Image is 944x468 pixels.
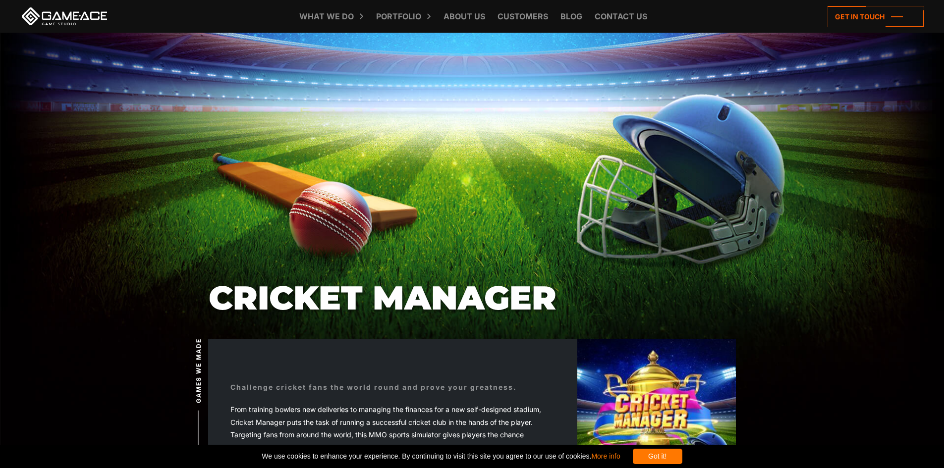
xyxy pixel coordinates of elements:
span: We use cookies to enhance your experience. By continuing to visit this site you agree to our use ... [262,449,620,464]
h1: Cricket Manager [209,280,736,316]
div: Challenge cricket fans the world round and prove your greatness. [230,382,517,392]
div: From training bowlers new deliveries to managing the finances for a new self-designed stadium, Cr... [230,403,555,454]
a: More info [591,452,620,460]
div: Got it! [633,449,682,464]
a: Get in touch [828,6,924,27]
span: Games we made [194,338,203,403]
